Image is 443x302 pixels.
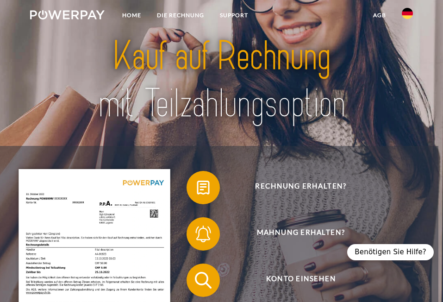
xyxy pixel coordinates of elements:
a: SUPPORT [212,7,256,24]
a: Rechnung erhalten? [175,169,415,206]
button: Mahnung erhalten? [187,217,403,251]
img: logo-powerpay-white.svg [30,10,105,19]
span: Konto einsehen [199,264,403,297]
img: qb_bill.svg [193,177,214,198]
img: title-powerpay_de.svg [69,30,374,130]
img: qb_bell.svg [193,223,214,244]
a: Mahnung erhalten? [175,215,415,252]
a: DIE RECHNUNG [149,7,212,24]
button: Konto einsehen [187,264,403,297]
a: agb [365,7,394,24]
img: qb_search.svg [193,270,214,290]
div: Benötigen Sie Hilfe? [347,244,434,260]
button: Rechnung erhalten? [187,171,403,204]
a: Home [114,7,149,24]
span: Mahnung erhalten? [199,217,403,251]
a: Konto einsehen [175,262,415,299]
img: de [402,8,413,19]
span: Rechnung erhalten? [199,171,403,204]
